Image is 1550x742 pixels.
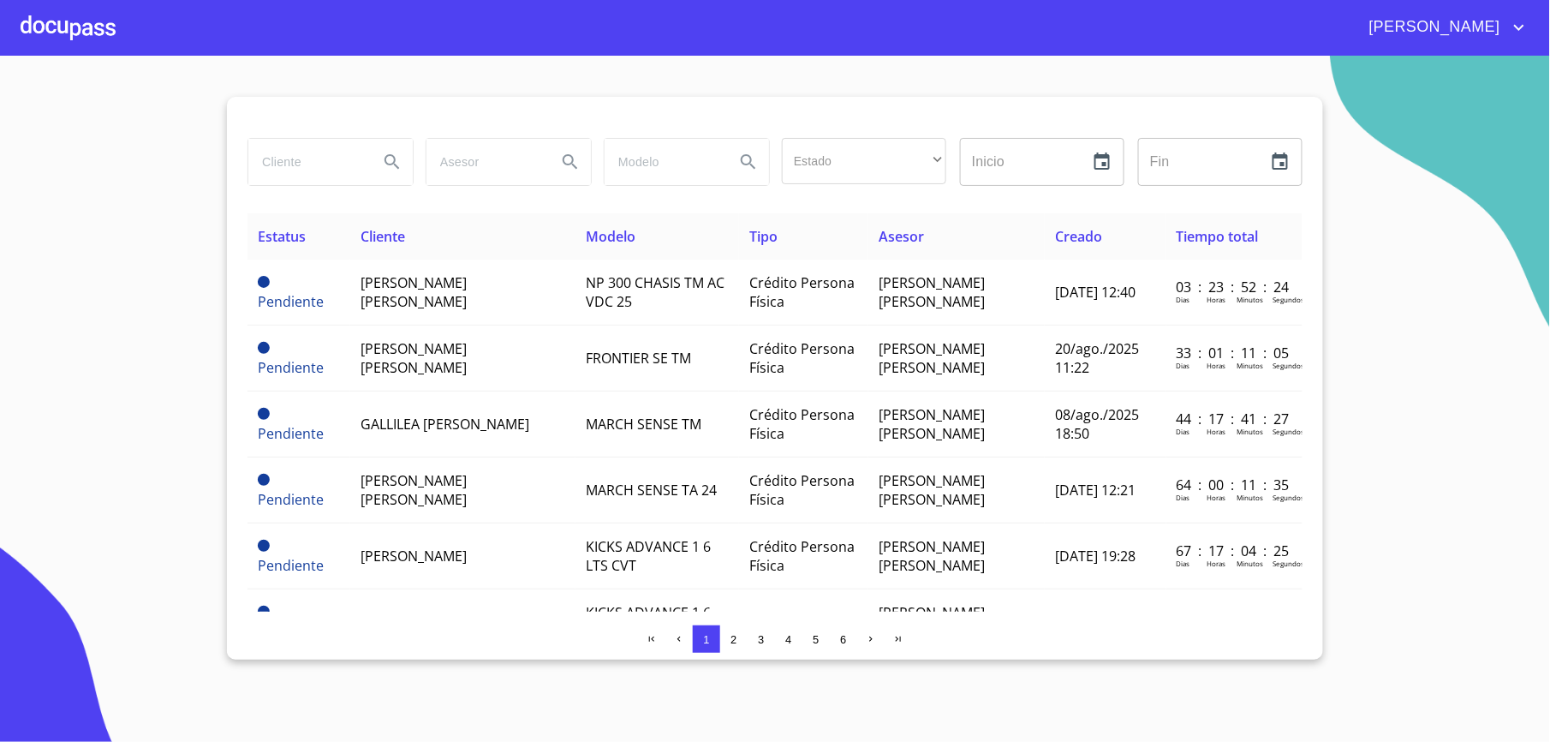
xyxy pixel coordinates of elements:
[1177,278,1292,296] p: 03 : 23 : 52 : 24
[258,227,306,246] span: Estatus
[1237,493,1264,502] p: Minutos
[586,537,711,575] span: KICKS ADVANCE 1 6 LTS CVT
[879,227,924,246] span: Asesor
[693,625,720,653] button: 1
[1177,607,1292,626] p: 67 : 18 : 53 : 58
[361,227,405,246] span: Cliente
[550,141,591,183] button: Search
[258,474,270,486] span: Pendiente
[361,273,467,311] span: [PERSON_NAME] [PERSON_NAME]
[1177,476,1292,494] p: 64 : 00 : 11 : 35
[586,273,724,311] span: NP 300 CHASIS TM AC VDC 25
[361,547,467,565] span: [PERSON_NAME]
[361,415,529,434] span: GALLILEA [PERSON_NAME]
[1237,361,1264,370] p: Minutos
[1055,283,1136,302] span: [DATE] 12:40
[586,603,711,641] span: KICKS ADVANCE 1 6 LTS CVT
[749,471,855,509] span: Crédito Persona Física
[813,633,819,646] span: 5
[749,537,855,575] span: Crédito Persona Física
[775,625,802,653] button: 4
[749,339,855,377] span: Crédito Persona Física
[586,227,635,246] span: Modelo
[1237,295,1264,304] p: Minutos
[1177,410,1292,428] p: 44 : 17 : 41 : 27
[586,415,701,434] span: MARCH SENSE TM
[258,606,270,618] span: Pendiente
[258,276,270,288] span: Pendiente
[1177,344,1292,362] p: 33 : 01 : 11 : 05
[586,349,691,368] span: FRONTIER SE TM
[361,471,467,509] span: [PERSON_NAME] [PERSON_NAME]
[361,339,467,377] span: [PERSON_NAME] [PERSON_NAME]
[1177,542,1292,560] p: 67 : 17 : 04 : 25
[720,625,748,653] button: 2
[1237,559,1264,568] p: Minutos
[1273,559,1305,568] p: Segundos
[758,633,764,646] span: 3
[1177,361,1190,370] p: Dias
[1207,493,1226,502] p: Horas
[840,633,846,646] span: 6
[248,139,365,185] input: search
[1207,427,1226,436] p: Horas
[1177,493,1190,502] p: Dias
[258,490,324,509] span: Pendiente
[1207,559,1226,568] p: Horas
[748,625,775,653] button: 3
[728,141,769,183] button: Search
[1055,547,1136,565] span: [DATE] 19:28
[1356,14,1529,41] button: account of current user
[830,625,857,653] button: 6
[1273,361,1305,370] p: Segundos
[879,273,985,311] span: [PERSON_NAME] [PERSON_NAME]
[258,540,270,552] span: Pendiente
[605,139,721,185] input: search
[258,292,324,311] span: Pendiente
[258,424,324,443] span: Pendiente
[879,537,985,575] span: [PERSON_NAME] [PERSON_NAME]
[1055,339,1139,377] span: 20/ago./2025 11:22
[879,471,985,509] span: [PERSON_NAME] [PERSON_NAME]
[258,556,324,575] span: Pendiente
[1273,427,1305,436] p: Segundos
[1177,559,1190,568] p: Dias
[1177,227,1259,246] span: Tiempo total
[730,633,736,646] span: 2
[372,141,413,183] button: Search
[1237,427,1264,436] p: Minutos
[785,633,791,646] span: 4
[1055,405,1139,443] span: 08/ago./2025 18:50
[1055,481,1136,500] span: [DATE] 12:21
[258,358,324,377] span: Pendiente
[1177,295,1190,304] p: Dias
[1177,427,1190,436] p: Dias
[1055,227,1102,246] span: Creado
[782,138,946,184] div: ​
[1273,295,1305,304] p: Segundos
[258,342,270,354] span: Pendiente
[1356,14,1509,41] span: [PERSON_NAME]
[802,625,830,653] button: 5
[879,339,985,377] span: [PERSON_NAME] [PERSON_NAME]
[586,481,717,500] span: MARCH SENSE TA 24
[749,227,778,246] span: Tipo
[703,633,709,646] span: 1
[879,603,985,641] span: [PERSON_NAME] [PERSON_NAME]
[426,139,543,185] input: search
[1207,361,1226,370] p: Horas
[1207,295,1226,304] p: Horas
[879,405,985,443] span: [PERSON_NAME] [PERSON_NAME]
[258,408,270,420] span: Pendiente
[749,273,855,311] span: Crédito Persona Física
[749,405,855,443] span: Crédito Persona Física
[1273,493,1305,502] p: Segundos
